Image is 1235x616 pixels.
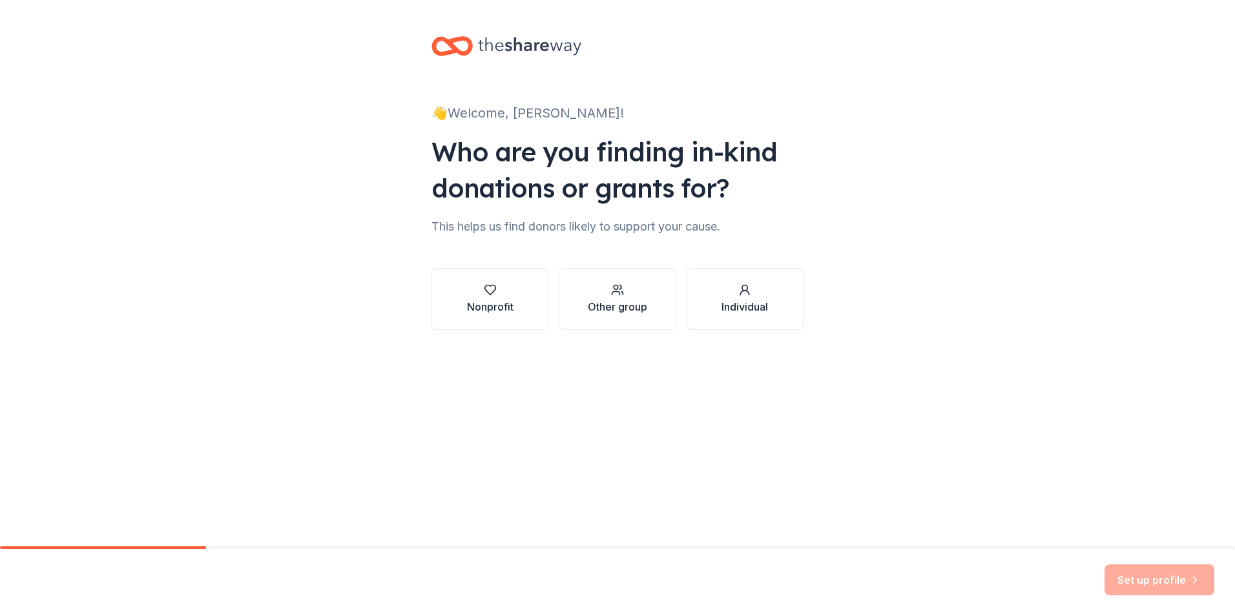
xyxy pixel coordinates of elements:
[687,268,804,330] button: Individual
[721,299,768,314] div: Individual
[431,103,804,123] div: 👋 Welcome, [PERSON_NAME]!
[559,268,676,330] button: Other group
[431,134,804,206] div: Who are you finding in-kind donations or grants for?
[588,299,647,314] div: Other group
[431,268,548,330] button: Nonprofit
[431,216,804,237] div: This helps us find donors likely to support your cause.
[467,299,514,314] div: Nonprofit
